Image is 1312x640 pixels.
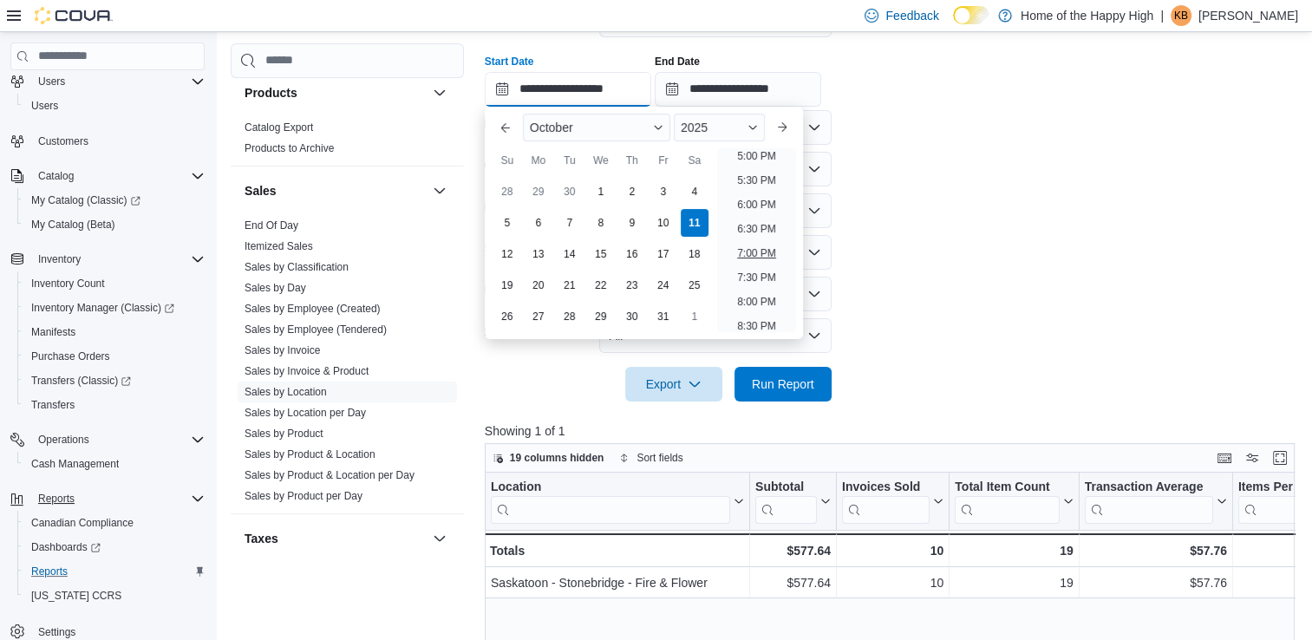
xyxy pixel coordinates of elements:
button: My Catalog (Beta) [17,212,212,237]
div: day-29 [587,303,615,330]
button: Keyboard shortcuts [1214,447,1235,468]
button: Taxes [429,528,450,549]
button: 19 columns hidden [486,447,611,468]
div: Katelynd Bartelen [1171,5,1191,26]
a: Sales by Employee (Tendered) [245,323,387,336]
div: day-29 [525,178,552,206]
a: Users [24,95,65,116]
span: Sales by Location per Day [245,406,366,420]
a: My Catalog (Classic) [24,190,147,211]
span: KB [1174,5,1188,26]
span: Inventory Manager (Classic) [24,297,205,318]
div: Mo [525,147,552,174]
span: Dashboards [24,537,205,558]
span: Reports [38,492,75,506]
a: Transfers [24,395,82,415]
span: Cash Management [31,457,119,471]
button: Sales [245,182,426,199]
button: Inventory [3,247,212,271]
span: End Of Day [245,219,298,232]
div: $57.76 [1084,572,1226,593]
h3: Taxes [245,530,278,547]
div: Totals [490,540,744,561]
div: day-7 [556,209,584,237]
div: day-25 [681,271,708,299]
a: Inventory Count [24,273,112,294]
span: My Catalog (Classic) [31,193,140,207]
a: End Of Day [245,219,298,232]
label: End Date [655,55,700,69]
span: Sales by Product & Location per Day [245,468,414,482]
span: My Catalog (Classic) [24,190,205,211]
button: Open list of options [807,162,821,176]
button: Catalog [3,164,212,188]
a: Sales by Product per Day [245,490,362,502]
a: Dashboards [24,537,108,558]
button: Taxes [245,530,426,547]
a: Customers [31,131,95,152]
div: 19 [955,572,1073,593]
a: Sales by Day [245,282,306,294]
span: Run Report [752,376,814,393]
span: Itemized Sales [245,239,313,253]
input: Dark Mode [953,6,989,24]
a: Canadian Compliance [24,513,140,533]
div: day-20 [525,271,552,299]
div: day-8 [587,209,615,237]
span: Export [636,367,712,402]
div: Transaction Average [1084,479,1212,495]
div: day-17 [649,240,677,268]
a: Inventory Manager (Classic) [17,296,212,320]
span: Manifests [24,322,205,343]
button: Inventory [31,249,88,270]
div: day-12 [493,240,521,268]
div: day-27 [525,303,552,330]
div: 19 [955,540,1073,561]
div: day-28 [556,303,584,330]
div: day-22 [587,271,615,299]
div: day-19 [493,271,521,299]
p: Home of the Happy High [1021,5,1153,26]
button: Location [491,479,744,523]
li: 5:00 PM [730,146,783,167]
button: Inventory Count [17,271,212,296]
div: day-26 [493,303,521,330]
button: Users [31,71,72,92]
h3: Products [245,84,297,101]
span: Settings [38,625,75,639]
li: 7:00 PM [730,243,783,264]
button: Purchase Orders [17,344,212,369]
span: Inventory Manager (Classic) [31,301,174,315]
button: Open list of options [807,204,821,218]
span: Customers [38,134,88,148]
div: Button. Open the year selector. 2025 is currently selected. [674,114,765,141]
span: Products to Archive [245,141,334,155]
span: Transfers [24,395,205,415]
span: Transfers [31,398,75,412]
div: Location [491,479,730,495]
p: | [1160,5,1164,26]
ul: Time [717,148,796,332]
span: Manifests [31,325,75,339]
span: Inventory Count [31,277,105,291]
button: Run Report [734,367,832,402]
div: Total Item Count [955,479,1059,495]
div: day-31 [649,303,677,330]
span: Catalog [31,166,205,186]
button: Open list of options [807,121,821,134]
span: October [530,121,573,134]
span: Sales by Product per Day [245,489,362,503]
div: Location [491,479,730,523]
span: Operations [38,433,89,447]
a: Sales by Product & Location per Day [245,469,414,481]
button: Operations [3,428,212,452]
a: Sales by Invoice & Product [245,365,369,377]
a: Transfers (Classic) [17,369,212,393]
button: Display options [1242,447,1263,468]
span: Dark Mode [953,24,954,25]
button: Reports [3,487,212,511]
span: Sales by Day [245,281,306,295]
span: Sales by Invoice [245,343,320,357]
div: Saskatoon - Stonebridge - Fire & Flower [491,572,744,593]
div: day-23 [618,271,646,299]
